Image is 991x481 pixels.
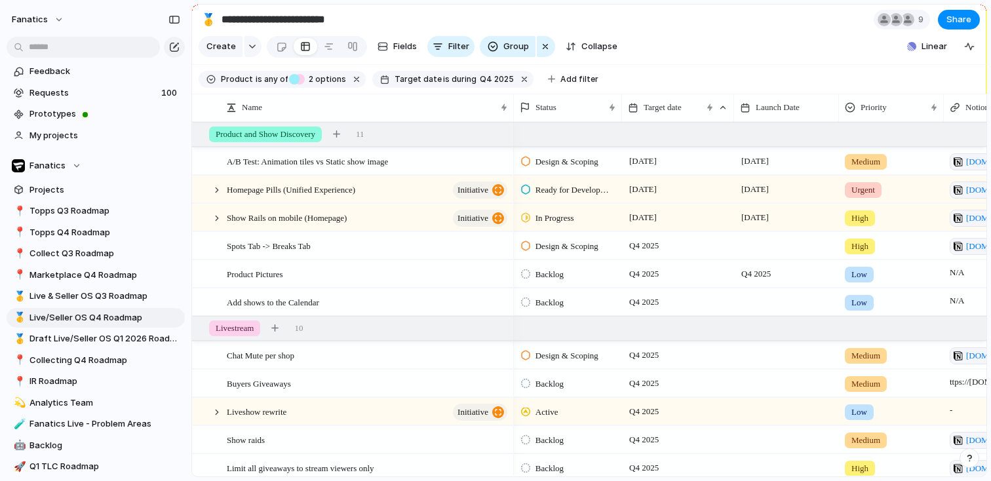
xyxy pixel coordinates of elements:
[626,347,662,363] span: Q4 2025
[12,439,25,452] button: 🤖
[262,73,288,85] span: any of
[453,182,507,199] button: initiative
[294,322,303,335] span: 10
[938,10,980,29] button: Share
[12,226,25,239] button: 📍
[535,349,598,362] span: Design & Scoping
[851,377,880,391] span: Medium
[535,462,564,475] span: Backlog
[12,204,25,218] button: 📍
[535,101,556,114] span: Status
[535,268,564,281] span: Backlog
[29,396,180,410] span: Analytics Team
[7,414,185,434] a: 🧪Fanatics Live - Problem Areas
[535,155,598,168] span: Design & Scoping
[851,240,868,253] span: High
[581,40,617,53] span: Collapse
[206,40,236,53] span: Create
[851,462,868,475] span: High
[29,269,180,282] span: Marketplace Q4 Roadmap
[12,417,25,431] button: 🧪
[7,286,185,306] a: 🥇Live & Seller OS Q3 Roadmap
[305,74,315,84] span: 2
[453,210,507,227] button: initiative
[535,183,611,197] span: Ready for Development
[626,375,662,391] span: Q4 2025
[851,434,880,447] span: Medium
[626,238,662,254] span: Q4 2025
[7,457,185,476] div: 🚀Q1 TLC Roadmap
[29,65,180,78] span: Feedback
[221,73,253,85] span: Product
[29,290,180,303] span: Live & Seller OS Q3 Roadmap
[851,268,867,281] span: Low
[457,209,488,227] span: initiative
[14,395,23,410] div: 💫
[7,62,185,81] a: Feedback
[242,101,262,114] span: Name
[946,13,971,26] span: Share
[457,403,488,421] span: initiative
[7,372,185,391] a: 📍IR Roadmap
[12,13,48,26] span: fanatics
[738,182,772,197] span: [DATE]
[29,107,180,121] span: Prototypes
[227,153,388,168] span: A/B Test: Animation tiles vs Static show image
[253,72,290,87] button: isany of
[305,73,346,85] span: options
[198,9,219,30] button: 🥇
[535,406,558,419] span: Active
[29,417,180,431] span: Fanatics Live - Problem Areas
[12,396,25,410] button: 💫
[535,377,564,391] span: Backlog
[14,353,23,368] div: 📍
[201,10,216,28] div: 🥇
[457,181,488,199] span: initiative
[626,210,660,225] span: [DATE]
[560,36,623,57] button: Collapse
[12,269,25,282] button: 📍
[427,36,475,57] button: Filter
[626,182,660,197] span: [DATE]
[560,73,598,85] span: Add filter
[7,180,185,200] a: Projects
[626,460,662,476] span: Q4 2025
[12,247,25,260] button: 📍
[7,393,185,413] a: 💫Analytics Team
[395,73,442,85] span: Target date
[535,296,564,309] span: Backlog
[7,156,185,176] button: Fanatics
[14,459,23,474] div: 🚀
[7,308,185,328] a: 🥇Live/Seller OS Q4 Roadmap
[535,240,598,253] span: Design & Scoping
[861,101,887,114] span: Priority
[922,40,947,53] span: Linear
[626,266,662,282] span: Q4 2025
[756,101,800,114] span: Launch Date
[7,351,185,370] a: 📍Collecting Q4 Roadmap
[29,129,180,142] span: My projects
[851,349,880,362] span: Medium
[7,223,185,242] div: 📍Topps Q4 Roadmap
[29,247,180,260] span: Collect Q3 Roadmap
[738,153,772,169] span: [DATE]
[289,72,349,87] button: 2 options
[851,406,867,419] span: Low
[29,439,180,452] span: Backlog
[29,375,180,388] span: IR Roadmap
[14,332,23,347] div: 🥇
[12,332,25,345] button: 🥇
[7,436,185,455] a: 🤖Backlog
[227,432,265,447] span: Show raids
[372,36,422,57] button: Fields
[503,40,529,53] span: Group
[738,266,774,282] span: Q4 2025
[393,40,417,53] span: Fields
[902,37,952,56] button: Linear
[227,294,319,309] span: Add shows to the Calendar
[448,40,469,53] span: Filter
[7,265,185,285] a: 📍Marketplace Q4 Roadmap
